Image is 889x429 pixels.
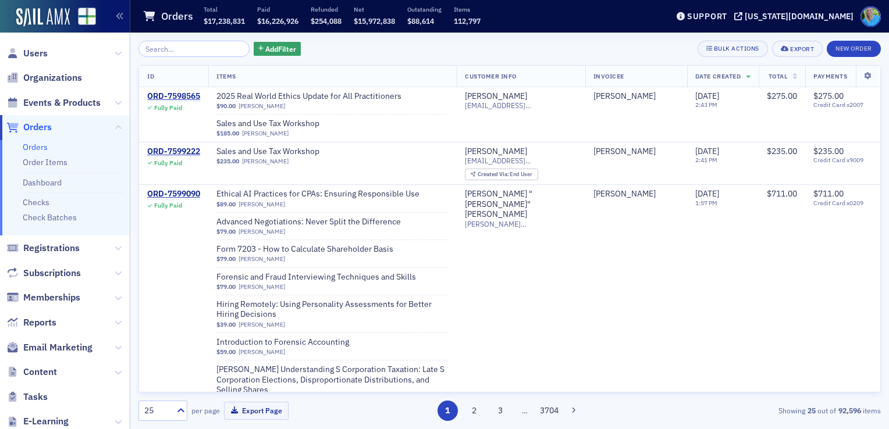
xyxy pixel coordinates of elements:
[216,217,401,227] a: Advanced Negotiations: Never Split the Difference
[216,299,449,320] span: Hiring Remotely: Using Personality Assessments for Better Hiring Decisions
[138,41,250,57] input: Search…
[827,41,881,57] button: New Order
[6,267,81,280] a: Subscriptions
[6,71,82,84] a: Organizations
[465,146,527,157] a: [PERSON_NAME]
[239,283,285,291] a: [PERSON_NAME]
[239,228,285,235] a: [PERSON_NAME]
[813,91,844,101] span: $275.00
[224,402,289,420] button: Export Page
[687,11,727,22] div: Support
[6,121,52,134] a: Orders
[465,189,577,220] div: [PERSON_NAME] "[PERSON_NAME]" [PERSON_NAME]
[216,364,449,395] span: Surgent's Understanding S Corporation Taxation: Late S Corporation Elections, Disproportionate Di...
[813,156,872,164] span: Credit Card x9009
[698,41,768,57] button: Bulk Actions
[23,177,62,188] a: Dashboard
[216,189,419,199] a: Ethical AI Practices for CPAs: Ensuring Responsible Use
[860,6,881,27] span: Profile
[16,8,70,27] img: SailAMX
[6,415,69,428] a: E-Learning
[454,16,481,26] span: 112,797
[23,415,69,428] span: E-Learning
[147,72,154,80] span: ID
[78,8,96,26] img: SailAMX
[216,102,236,110] span: $90.00
[254,42,301,56] button: AddFilter
[813,146,844,156] span: $235.00
[147,146,200,157] a: ORD-7599222
[464,401,484,421] button: 2
[239,102,285,110] a: [PERSON_NAME]
[23,366,57,378] span: Content
[23,267,81,280] span: Subscriptions
[714,45,759,52] div: Bulk Actions
[539,401,560,421] button: 3704
[257,16,298,26] span: $16,226,926
[239,321,285,328] a: [PERSON_NAME]
[6,391,48,403] a: Tasks
[216,158,239,165] span: $235.00
[407,16,434,26] span: $88,614
[593,146,656,157] div: [PERSON_NAME]
[354,16,395,26] span: $15,972,838
[216,272,416,283] span: Forensic and Fraud Interviewing Techniques and Skills
[216,146,363,157] a: Sales and Use Tax Workshop
[154,104,182,112] div: Fully Paid
[147,91,200,102] a: ORD-7598565
[23,121,52,134] span: Orders
[836,405,863,416] strong: 92,596
[6,316,56,329] a: Reports
[593,91,656,102] a: [PERSON_NAME]
[593,146,679,157] span: Julie Klein
[216,255,236,263] span: $79.00
[23,391,48,403] span: Tasks
[311,5,342,13] p: Refunded
[239,255,285,263] a: [PERSON_NAME]
[805,405,817,416] strong: 25
[216,201,236,208] span: $89.00
[242,130,289,137] a: [PERSON_NAME]
[813,101,872,109] span: Credit Card x2007
[23,96,101,109] span: Events & Products
[695,146,719,156] span: [DATE]
[216,337,363,348] span: Introduction to Forensic Accounting
[144,405,170,417] div: 25
[147,189,200,199] a: ORD-7599090
[813,199,872,207] span: Credit Card x0209
[23,47,48,60] span: Users
[465,156,577,165] span: [EMAIL_ADDRESS][DOMAIN_NAME]
[265,44,296,54] span: Add Filter
[695,199,717,207] time: 1:57 PM
[6,366,57,378] a: Content
[154,202,182,209] div: Fully Paid
[465,91,527,102] a: [PERSON_NAME]
[695,156,717,164] time: 2:41 PM
[204,5,245,13] p: Total
[216,348,236,356] span: $59.00
[23,291,80,304] span: Memberships
[23,157,67,167] a: Order Items
[216,91,401,102] a: 2025 Real World Ethics Update for All Practitioners
[6,242,80,255] a: Registrations
[695,188,719,199] span: [DATE]
[191,405,220,416] label: per page
[216,119,363,129] a: Sales and Use Tax Workshop
[478,171,533,178] div: End User
[216,244,393,255] span: Form 7203 - How to Calculate Shareholder Basis
[813,72,847,80] span: Payments
[407,5,442,13] p: Outstanding
[478,170,510,178] span: Created Via :
[23,316,56,329] span: Reports
[6,291,80,304] a: Memberships
[204,16,245,26] span: $17,238,831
